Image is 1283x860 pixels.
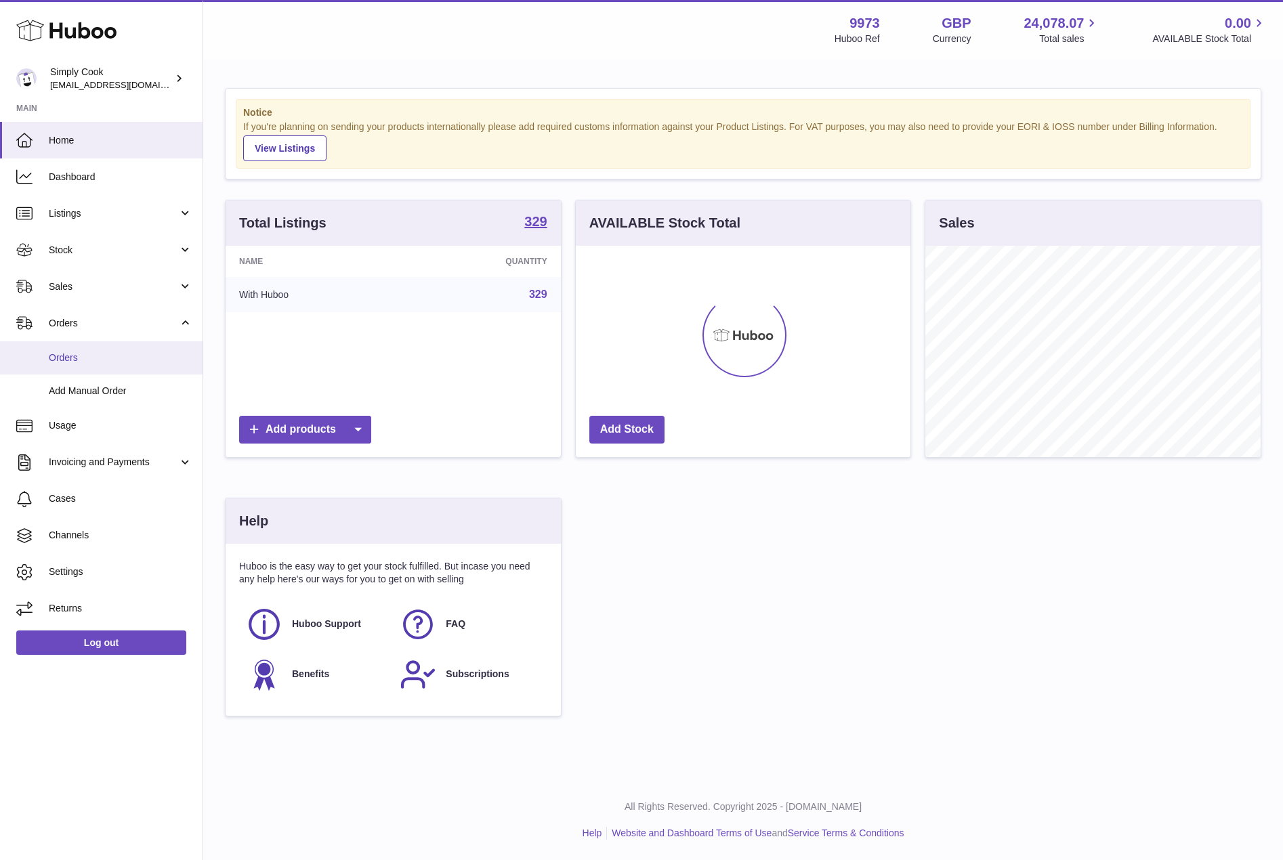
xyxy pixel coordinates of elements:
img: tech@simplycook.com [16,68,37,89]
span: 0.00 [1225,14,1251,33]
span: Subscriptions [446,668,509,681]
span: Orders [49,351,192,364]
span: Invoicing and Payments [49,456,178,469]
h3: Sales [939,214,974,232]
span: Settings [49,565,192,578]
p: All Rights Reserved. Copyright 2025 - [DOMAIN_NAME] [214,800,1272,813]
td: With Huboo [226,277,402,312]
span: Usage [49,419,192,432]
span: Total sales [1039,33,1099,45]
a: Huboo Support [246,606,386,643]
span: Home [49,134,192,147]
a: Log out [16,630,186,655]
strong: Notice [243,106,1243,119]
div: Simply Cook [50,66,172,91]
a: Service Terms & Conditions [788,827,904,838]
div: Huboo Ref [835,33,880,45]
a: 24,078.07 Total sales [1024,14,1099,45]
span: Channels [49,529,192,542]
div: If you're planning on sending your products internationally please add required customs informati... [243,121,1243,161]
a: 329 [529,288,547,300]
li: and [607,827,904,840]
a: View Listings [243,135,327,161]
div: Currency [933,33,971,45]
a: Benefits [246,656,386,693]
a: 0.00 AVAILABLE Stock Total [1152,14,1267,45]
p: Huboo is the easy way to get your stock fulfilled. But incase you need any help here's our ways f... [239,560,547,586]
a: Help [583,827,602,838]
span: Stock [49,244,178,257]
span: Cases [49,492,192,505]
span: Sales [49,280,178,293]
h3: AVAILABLE Stock Total [589,214,740,232]
strong: 9973 [849,14,880,33]
span: FAQ [446,618,465,630]
h3: Help [239,512,268,530]
a: Add products [239,416,371,444]
a: 329 [524,215,547,231]
a: Website and Dashboard Terms of Use [612,827,772,838]
span: 24,078.07 [1024,14,1084,33]
span: Orders [49,317,178,330]
span: Returns [49,602,192,615]
th: Quantity [402,246,561,277]
strong: 329 [524,215,547,228]
span: [EMAIL_ADDRESS][DOMAIN_NAME] [50,79,199,90]
a: Subscriptions [400,656,540,693]
span: Dashboard [49,171,192,184]
h3: Total Listings [239,214,327,232]
a: FAQ [400,606,540,643]
th: Name [226,246,402,277]
a: Add Stock [589,416,665,444]
span: Benefits [292,668,329,681]
span: Add Manual Order [49,385,192,397]
span: Listings [49,207,178,220]
span: AVAILABLE Stock Total [1152,33,1267,45]
span: Huboo Support [292,618,361,630]
strong: GBP [942,14,971,33]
